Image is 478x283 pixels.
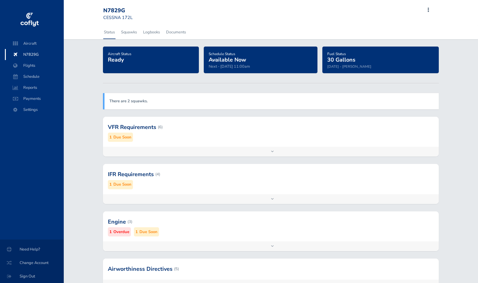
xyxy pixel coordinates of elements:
span: Aircraft Status [108,51,131,56]
span: Flights [11,60,58,71]
span: Ready [108,56,124,63]
span: Aircraft [11,38,58,49]
span: N7829G [11,49,58,60]
small: Due Soon [113,181,131,188]
span: Schedule Status [209,51,235,56]
a: Status [103,25,116,39]
a: Schedule StatusAvailable Now [209,50,246,64]
span: Fuel Status [327,51,346,56]
a: Squawks [120,25,138,39]
img: coflyt logo [19,11,40,29]
small: CESSNA 172L [103,14,133,21]
span: Available Now [209,56,246,63]
span: Sign Out [7,271,56,282]
small: Overdue [113,229,129,235]
div: N7829G [103,7,147,14]
span: Next - [DATE] 11:00am [209,64,250,69]
span: Change Account [7,257,56,268]
span: 30 Gallons [327,56,355,63]
small: Due Soon [139,229,157,235]
small: Due Soon [113,134,131,141]
span: Need Help? [7,244,56,255]
a: Logbooks [142,25,161,39]
span: Reports [11,82,58,93]
a: Documents [165,25,187,39]
span: Payments [11,93,58,104]
a: There are 2 squawks. [109,98,148,104]
span: Schedule [11,71,58,82]
span: Settings [11,104,58,115]
small: [DATE] - [PERSON_NAME] [327,64,371,69]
